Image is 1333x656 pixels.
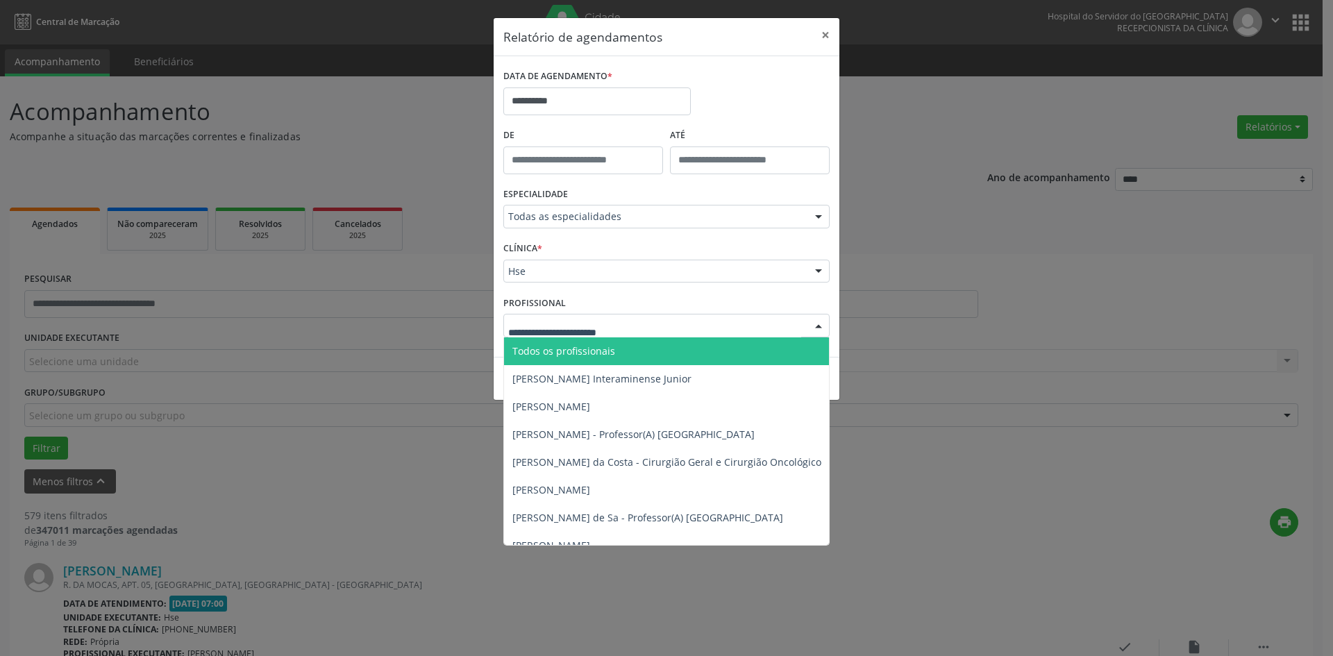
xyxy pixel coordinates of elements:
span: Todas as especialidades [508,210,801,224]
label: ATÉ [670,125,830,146]
label: ESPECIALIDADE [503,184,568,205]
span: [PERSON_NAME] Interaminense Junior [512,372,691,385]
label: CLÍNICA [503,238,542,260]
span: [PERSON_NAME] da Costa - Cirurgião Geral e Cirurgião Oncológico [512,455,821,469]
span: Todos os profissionais [512,344,615,358]
label: De [503,125,663,146]
h5: Relatório de agendamentos [503,28,662,46]
button: Close [812,18,839,52]
span: [PERSON_NAME] [512,539,590,552]
label: PROFISSIONAL [503,292,566,314]
span: [PERSON_NAME] [512,483,590,496]
span: [PERSON_NAME] - Professor(A) [GEOGRAPHIC_DATA] [512,428,755,441]
span: [PERSON_NAME] [512,400,590,413]
span: [PERSON_NAME] de Sa - Professor(A) [GEOGRAPHIC_DATA] [512,511,783,524]
label: DATA DE AGENDAMENTO [503,66,612,87]
span: Hse [508,264,801,278]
